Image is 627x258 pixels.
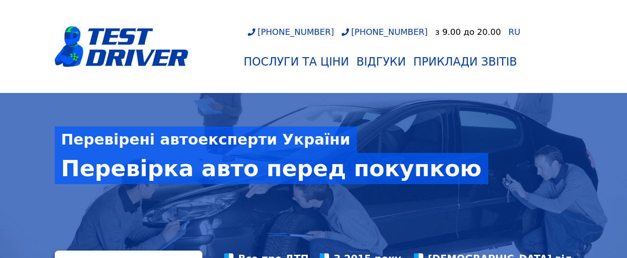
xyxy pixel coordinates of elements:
div: з 9.00 до 20.00 [435,27,501,37]
div: Приклади звітів [414,55,517,68]
div: Перевірені автоексперти України [55,126,357,153]
a: Приклади звітів [410,52,521,72]
a: [PHONE_NUMBER] [248,27,334,37]
img: logotype@3x [55,26,188,67]
span: RU [508,27,520,37]
a: Послуги та Ціни [240,52,353,72]
div: Послуги та Ціни [244,55,349,68]
div: Перевірка авто перед покупкою [55,153,488,184]
a: RU [508,28,520,36]
a: logotype@3x [55,4,188,89]
a: Відгуки [353,52,410,72]
div: Відгуки [356,55,406,68]
a: [PHONE_NUMBER] [342,27,428,37]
